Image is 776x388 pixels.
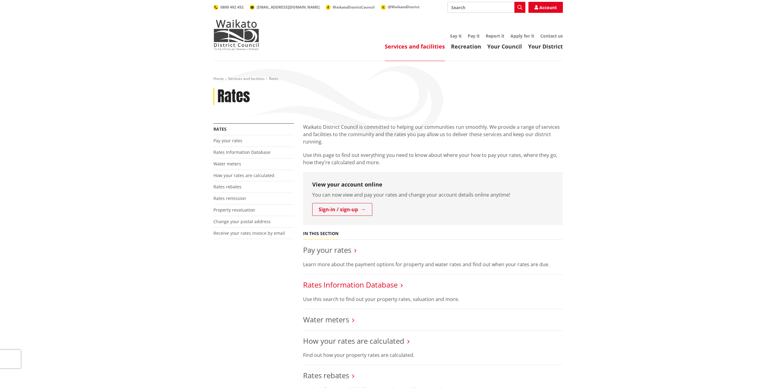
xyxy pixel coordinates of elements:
[303,351,563,359] p: Find out how your property rates are calculated.
[228,76,265,81] a: Services and facilities
[451,43,481,50] a: Recreation
[213,76,563,82] nav: breadcrumb
[326,5,375,10] a: WaikatoDistrictCouncil
[381,4,420,9] a: @WaikatoDistrict
[213,195,246,201] a: Rates remission
[213,126,227,132] a: Rates
[213,161,241,167] a: Water meters
[213,20,259,50] img: Waikato District Council - Te Kaunihera aa Takiwaa o Waikato
[528,43,563,50] a: Your District
[385,43,445,50] a: Services and facilities
[213,207,255,213] a: Property revaluation
[303,336,404,346] a: How your rates are calculated
[312,181,554,188] h3: View your account online
[303,261,563,268] p: Learn more about the payment options for property and water rates and find out when your rates ar...
[510,33,534,39] a: Apply for it
[303,151,563,166] p: Use this page to find out everything you need to know about where your how to pay your rates, whe...
[303,314,349,325] a: Water meters
[213,138,242,143] a: Pay your rates
[303,370,349,380] a: Rates rebates
[303,280,398,290] a: Rates Information Database
[213,149,270,155] a: Rates Information Database
[303,296,563,303] p: Use this search to find out your property rates, valuation and more.
[213,5,244,10] a: 0800 492 452
[220,5,244,10] span: 0800 492 452
[250,5,320,10] a: [EMAIL_ADDRESS][DOMAIN_NAME]
[487,43,522,50] a: Your Council
[213,184,241,190] a: Rates rebates
[312,191,554,198] p: You can now view and pay your rates and change your account details online anytime!
[213,230,285,236] a: Receive your rates invoice by email
[312,203,372,216] a: Sign-in / sign-up
[213,76,224,81] a: Home
[333,5,375,10] span: WaikatoDistrictCouncil
[388,4,420,9] span: @WaikatoDistrict
[447,2,525,13] input: Search input
[468,33,480,39] a: Pay it
[257,5,320,10] span: [EMAIL_ADDRESS][DOMAIN_NAME]
[303,123,563,145] p: Waikato District Council is committed to helping our communities run smoothly. We provide a range...
[540,33,563,39] a: Contact us
[450,33,462,39] a: Say it
[528,2,563,13] a: Account
[213,172,274,178] a: How your rates are calculated
[303,231,338,236] h5: In this section
[217,88,250,105] h1: Rates
[269,76,278,81] span: Rates
[486,33,504,39] a: Report it
[303,245,351,255] a: Pay your rates
[213,219,271,224] a: Change your postal address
